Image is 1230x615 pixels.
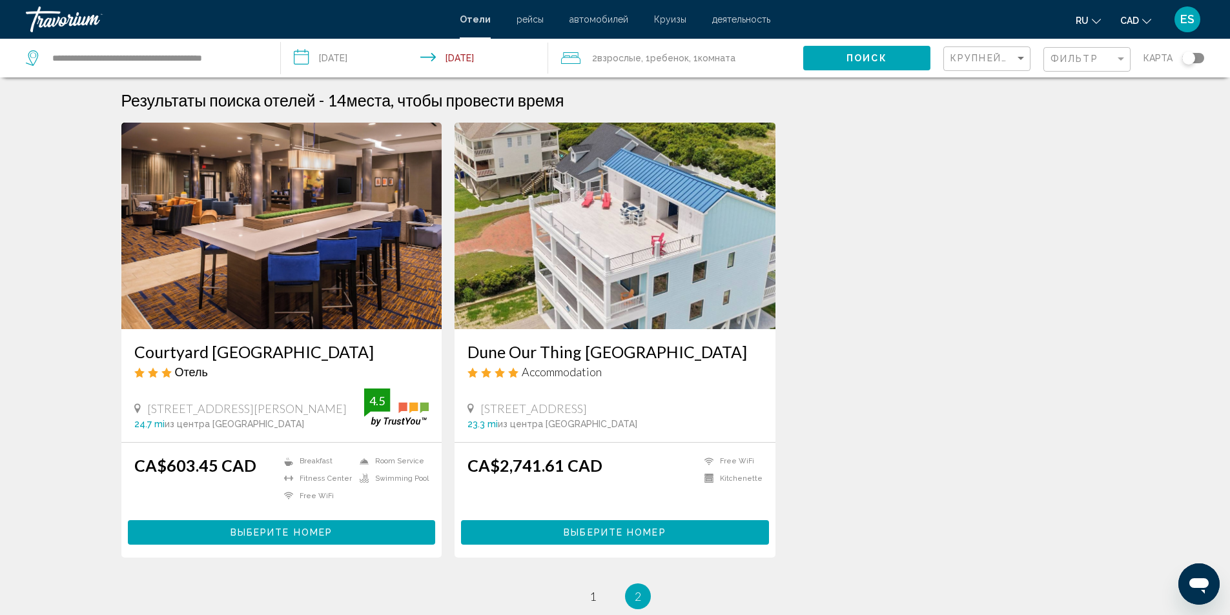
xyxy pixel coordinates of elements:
a: Отели [460,14,491,25]
ins: CA$603.45 CAD [134,456,256,475]
span: места, чтобы провести время [347,90,564,110]
span: Фильтр [1051,54,1098,64]
span: 24.7 mi [134,419,165,429]
li: Kitchenette [698,473,763,484]
li: Free WiFi [698,456,763,467]
button: Выберите номер [128,520,436,544]
mat-select: Sort by [950,54,1027,65]
a: Dune Our Thing [GEOGRAPHIC_DATA] [467,342,763,361]
span: Accommodation [522,365,602,379]
a: автомобилей [569,14,628,25]
a: Courtyard [GEOGRAPHIC_DATA] [134,342,429,361]
ins: CA$2,741.61 CAD [467,456,602,475]
span: 23.3 mi [467,419,498,429]
span: , 1 [641,49,689,67]
span: Комната [698,53,735,63]
span: [STREET_ADDRESS][PERSON_NAME] [147,401,347,416]
span: Выберите номер [564,528,666,538]
span: Ребенок [650,53,689,63]
img: Hotel image [121,123,442,329]
button: Check-in date: Aug 31, 2025 Check-out date: Sep 3, 2025 [281,39,549,77]
button: Поиск [803,46,930,70]
img: trustyou-badge.svg [364,388,429,427]
span: 1 [589,589,596,603]
a: деятельность [712,14,770,25]
span: [STREET_ADDRESS] [480,401,587,416]
div: 4 star Accommodation [467,365,763,379]
div: 3 star Hotel [134,365,429,379]
span: из центра [GEOGRAPHIC_DATA] [165,419,304,429]
li: Swimming Pool [353,473,429,484]
span: ES [1180,13,1194,26]
span: Взрослые [597,53,641,63]
a: Выберите номер [128,523,436,538]
button: Change currency [1120,11,1151,30]
img: Hotel image [455,123,775,329]
li: Breakfast [278,456,353,467]
button: Toggle map [1173,52,1204,64]
a: Travorium [26,6,447,32]
li: Room Service [353,456,429,467]
span: Крупнейшие сбережения [950,53,1105,63]
a: Круизы [654,14,686,25]
span: 2 [592,49,641,67]
li: Fitness Center [278,473,353,484]
ul: Pagination [121,583,1109,609]
span: карта [1143,49,1173,67]
span: Поиск [846,54,887,64]
span: из центра [GEOGRAPHIC_DATA] [498,419,637,429]
a: рейсы [517,14,544,25]
h1: Результаты поиска отелей [121,90,316,110]
button: Выберите номер [461,520,769,544]
button: User Menu [1171,6,1204,33]
button: Filter [1043,46,1131,73]
span: ru [1076,15,1089,26]
span: - [319,90,324,110]
iframe: Button to launch messaging window [1178,563,1220,605]
li: Free WiFi [278,490,353,501]
span: Выберите номер [231,528,333,538]
span: CAD [1120,15,1139,26]
span: 2 [635,589,641,603]
h2: 14 [327,90,564,110]
button: Travelers: 2 adults, 1 child [548,39,803,77]
a: Выберите номер [461,523,769,538]
div: 4.5 [364,393,390,408]
button: Change language [1076,11,1101,30]
span: , 1 [689,49,735,67]
span: Отель [175,365,208,379]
